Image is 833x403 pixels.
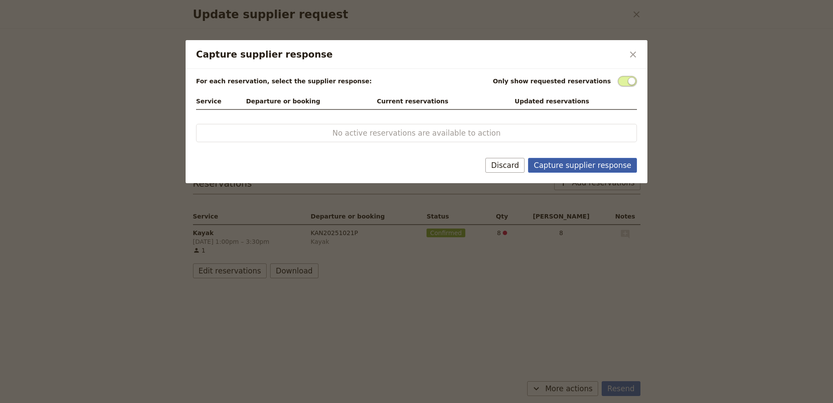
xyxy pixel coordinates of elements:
button: Capture supplier response [528,158,637,173]
span: No active reservations are available to action [224,128,609,138]
th: Departure or booking [243,93,373,109]
p: For each reservation, select the supplier response: [196,77,372,85]
button: Discard [485,158,525,173]
div: Only show requested reservations [493,77,611,85]
h2: Capture supplier response [196,48,624,61]
button: Close dialog [626,47,640,62]
th: Current reservations [373,93,500,109]
th: Updated reservations [511,93,637,109]
th: Service [196,93,243,109]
